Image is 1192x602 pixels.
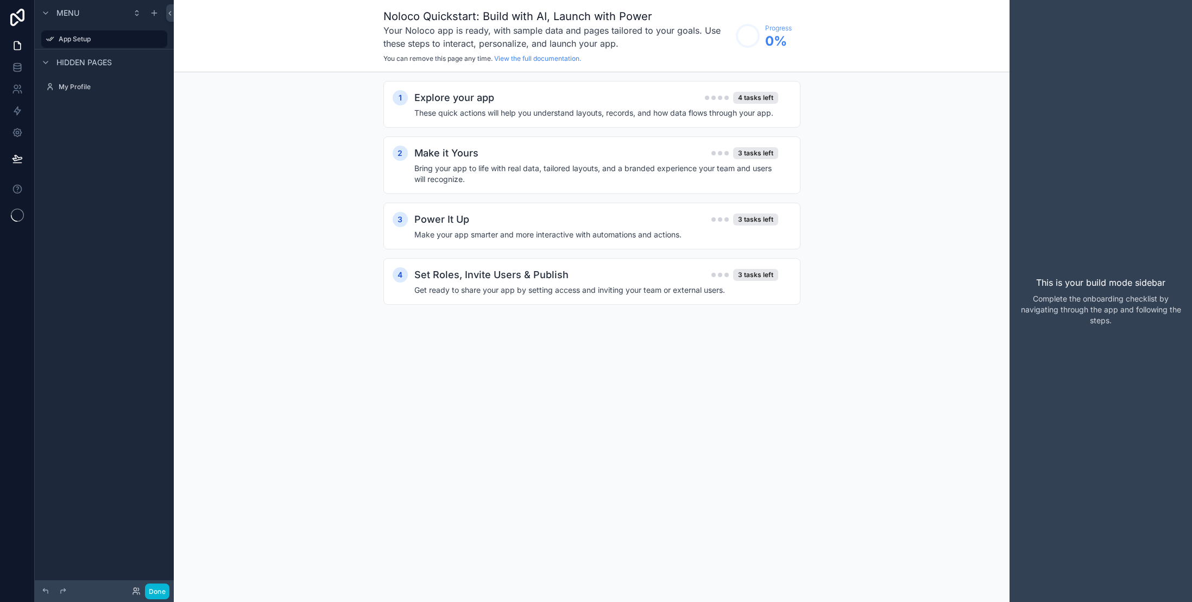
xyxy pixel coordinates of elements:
[414,212,469,227] h2: Power It Up
[414,285,778,296] h4: Get ready to share your app by setting access and inviting your team or external users.
[41,78,167,96] a: My Profile
[59,83,165,91] label: My Profile
[56,8,79,18] span: Menu
[393,146,408,161] div: 2
[414,108,778,118] h4: These quick actions will help you understand layouts, records, and how data flows through your app.
[393,90,408,105] div: 1
[765,24,792,33] span: Progress
[733,147,778,159] div: 3 tasks left
[41,30,167,48] a: App Setup
[1036,276,1165,289] p: This is your build mode sidebar
[56,57,112,68] span: Hidden pages
[393,212,408,227] div: 3
[765,33,792,50] span: 0 %
[1018,293,1183,326] p: Complete the onboarding checklist by navigating through the app and following the steps.
[733,92,778,104] div: 4 tasks left
[733,269,778,281] div: 3 tasks left
[383,9,730,24] h1: Noloco Quickstart: Build with AI, Launch with Power
[383,24,730,50] h3: Your Noloco app is ready, with sample data and pages tailored to your goals. Use these steps to i...
[174,72,1010,334] div: scrollable content
[494,54,581,62] a: View the full documentation.
[145,584,169,599] button: Done
[414,90,494,105] h2: Explore your app
[733,214,778,225] div: 3 tasks left
[393,267,408,283] div: 4
[414,229,778,240] h4: Make your app smarter and more interactive with automations and actions.
[414,163,778,185] h4: Bring your app to life with real data, tailored layouts, and a branded experience your team and u...
[414,146,478,161] h2: Make it Yours
[383,54,493,62] span: You can remove this page any time.
[59,35,161,43] label: App Setup
[414,267,569,283] h2: Set Roles, Invite Users & Publish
